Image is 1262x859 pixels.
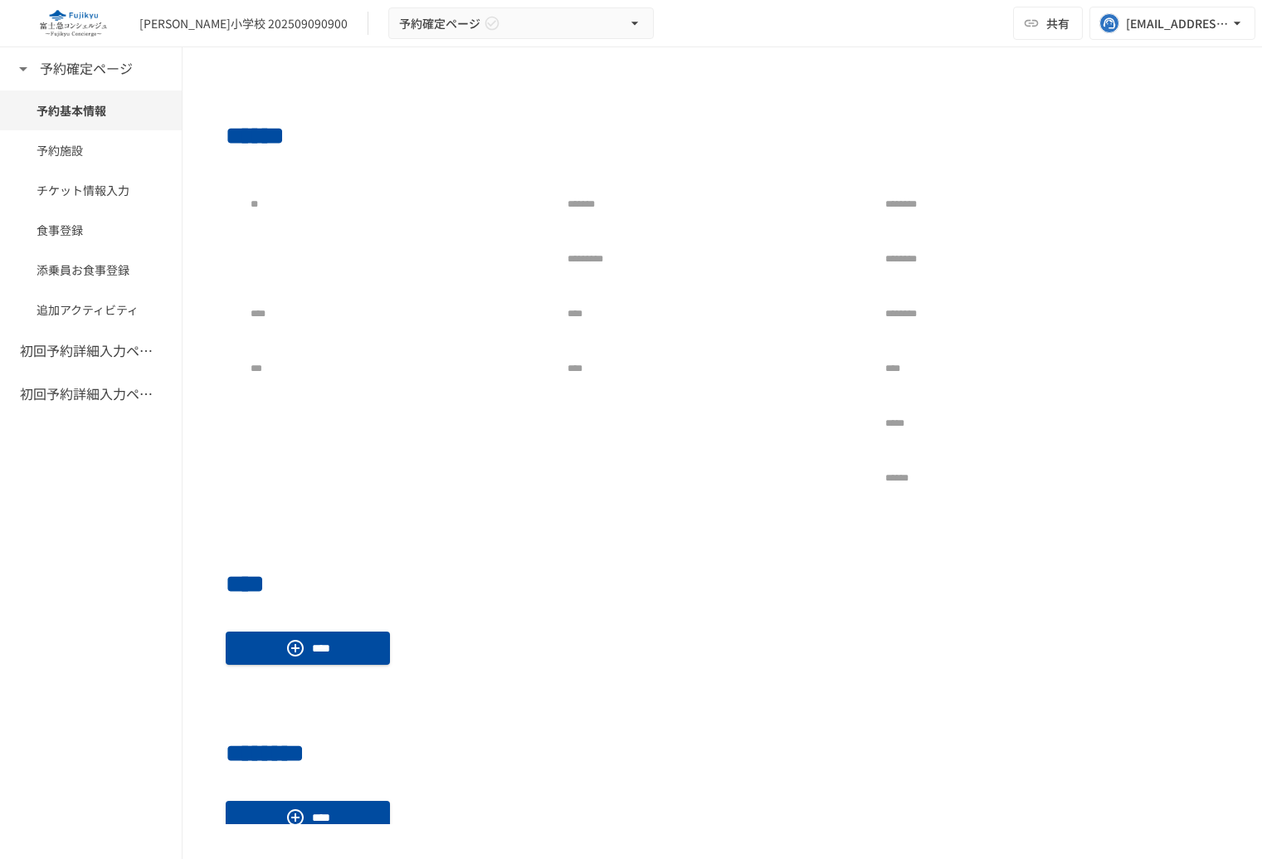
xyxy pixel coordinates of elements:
[37,261,145,279] span: 添乗員お食事登録
[20,383,153,405] h6: 初回予約詳細入力ページ
[1126,13,1229,34] div: [EMAIL_ADDRESS][DOMAIN_NAME]
[37,141,145,159] span: 予約施設
[20,340,153,362] h6: 初回予約詳細入力ページ
[40,58,133,80] h6: 予約確定ページ
[37,181,145,199] span: チケット情報入力
[1046,14,1070,32] span: 共有
[1013,7,1083,40] button: 共有
[139,15,348,32] div: [PERSON_NAME]小学校 202509090900
[37,221,145,239] span: 食事登録
[399,13,480,34] span: 予約確定ページ
[37,101,145,120] span: 予約基本情報
[20,10,126,37] img: eQeGXtYPV2fEKIA3pizDiVdzO5gJTl2ahLbsPaD2E4R
[37,300,145,319] span: 追加アクティビティ
[388,7,654,40] button: 予約確定ページ
[1089,7,1255,40] button: [EMAIL_ADDRESS][DOMAIN_NAME]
